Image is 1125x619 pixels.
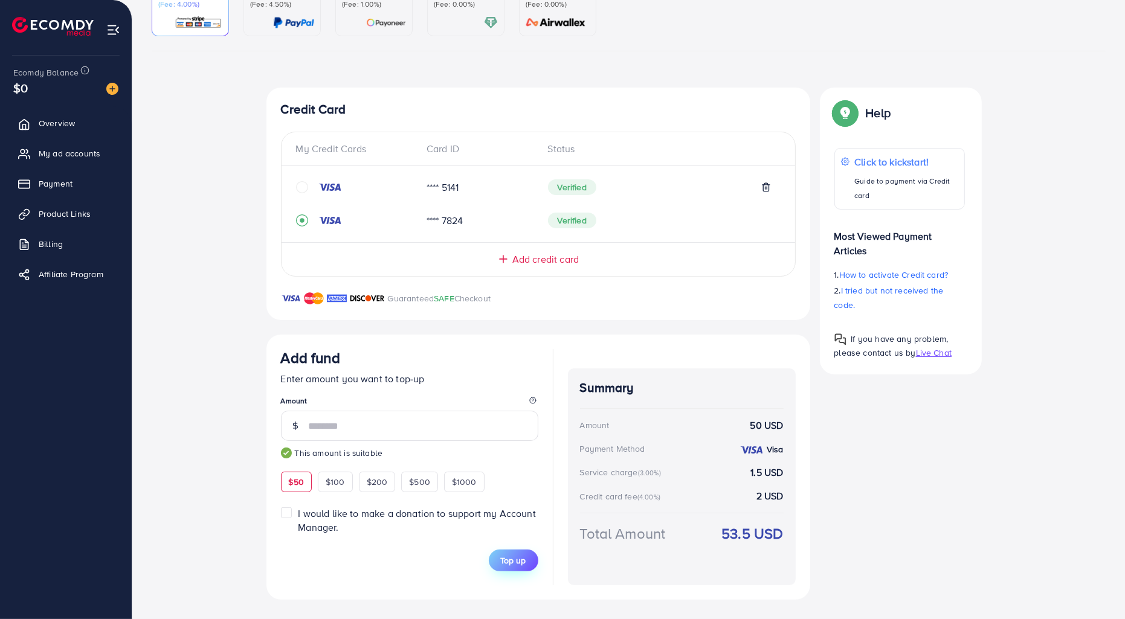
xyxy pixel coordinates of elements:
[580,466,665,478] div: Service charge
[834,333,846,345] img: Popup guide
[388,291,491,306] p: Guaranteed Checkout
[289,476,304,488] span: $50
[296,214,308,226] svg: record circle
[9,111,123,135] a: Overview
[839,269,948,281] span: How to activate Credit card?
[296,181,308,193] svg: circle
[304,291,324,306] img: brand
[9,232,123,256] a: Billing
[417,142,538,156] div: Card ID
[916,347,952,359] span: Live Chat
[281,447,292,458] img: guide
[484,16,498,30] img: card
[854,174,958,203] p: Guide to payment via Credit card
[12,17,94,36] img: logo
[580,523,666,544] div: Total Amount
[281,102,796,117] h4: Credit Card
[13,79,28,97] span: $0
[409,476,430,488] span: $500
[298,507,535,534] span: I would like to make a donation to support my Account Manager.
[175,16,222,30] img: card
[866,106,891,120] p: Help
[39,238,63,250] span: Billing
[750,466,783,479] strong: 1.5 USD
[638,468,661,478] small: (3.00%)
[548,213,596,228] span: Verified
[834,333,949,359] span: If you have any problem, please contact us by
[326,476,345,488] span: $100
[501,554,526,566] span: Top up
[281,291,301,306] img: brand
[637,492,660,502] small: (4.00%)
[281,349,340,367] h3: Add fund
[39,178,73,190] span: Payment
[834,219,965,258] p: Most Viewed Payment Articles
[350,291,385,306] img: brand
[538,142,781,156] div: Status
[296,142,417,156] div: My Credit Cards
[9,262,123,286] a: Affiliate Program
[1074,565,1116,610] iframe: Chat
[834,268,965,282] p: 1.
[750,419,784,432] strong: 50 USD
[366,16,406,30] img: card
[834,284,944,311] span: I tried but not received the code.
[367,476,388,488] span: $200
[318,216,342,225] img: credit
[721,523,783,544] strong: 53.5 USD
[39,117,75,129] span: Overview
[39,147,100,159] span: My ad accounts
[489,550,538,571] button: Top up
[327,291,347,306] img: brand
[854,155,958,169] p: Click to kickstart!
[580,490,665,502] div: Credit card fee
[740,445,764,455] img: credit
[13,66,79,79] span: Ecomdy Balance
[39,268,103,280] span: Affiliate Program
[106,83,118,95] img: image
[318,182,342,192] img: credit
[512,252,579,266] span: Add credit card
[834,102,856,124] img: Popup guide
[580,419,610,431] div: Amount
[580,380,784,396] h4: Summary
[580,443,645,455] div: Payment Method
[9,202,123,226] a: Product Links
[9,141,123,165] a: My ad accounts
[767,443,784,455] strong: Visa
[834,283,965,312] p: 2.
[9,172,123,196] a: Payment
[452,476,477,488] span: $1000
[434,292,454,304] span: SAFE
[281,396,538,411] legend: Amount
[281,447,538,459] small: This amount is suitable
[756,489,784,503] strong: 2 USD
[106,23,120,37] img: menu
[39,208,91,220] span: Product Links
[281,371,538,386] p: Enter amount you want to top-up
[273,16,314,30] img: card
[548,179,596,195] span: Verified
[522,16,590,30] img: card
